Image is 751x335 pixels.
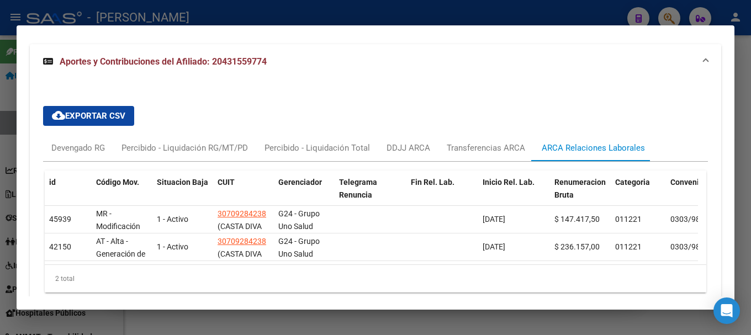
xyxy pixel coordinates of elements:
[406,171,478,219] datatable-header-cell: Fin Rel. Lab.
[213,171,274,219] datatable-header-cell: CUIT
[335,171,406,219] datatable-header-cell: Telegrama Renuncia
[670,178,704,187] span: Convenio
[218,209,266,218] span: 30709284238
[611,171,666,219] datatable-header-cell: Categoria
[615,178,650,187] span: Categoria
[218,222,262,243] span: (CASTA DIVA SRL)
[218,249,262,271] span: (CASTA DIVA SRL)
[554,215,600,224] span: $ 147.417,50
[483,242,505,251] span: [DATE]
[278,178,322,187] span: Gerenciador
[670,215,700,224] span: 0303/98
[447,142,525,154] div: Transferencias ARCA
[670,242,700,251] span: 0303/98
[52,111,125,121] span: Exportar CSV
[157,215,188,224] span: 1 - Activo
[152,171,213,219] datatable-header-cell: Situacion Baja
[265,142,370,154] div: Percibido - Liquidación Total
[49,215,71,224] span: 45939
[387,142,430,154] div: DDJJ ARCA
[478,171,550,219] datatable-header-cell: Inicio Rel. Lab.
[278,237,320,258] span: G24 - Grupo Uno Salud
[121,142,248,154] div: Percibido - Liquidación RG/MT/PD
[96,178,139,187] span: Código Mov.
[49,178,56,187] span: id
[30,79,721,319] div: Aportes y Contribuciones del Afiliado: 20431559774
[615,242,642,251] span: 011221
[157,178,208,187] span: Situacion Baja
[483,215,505,224] span: [DATE]
[30,44,721,79] mat-expansion-panel-header: Aportes y Contribuciones del Afiliado: 20431559774
[45,171,92,219] datatable-header-cell: id
[339,178,377,199] span: Telegrama Renuncia
[615,215,642,224] span: 011221
[49,242,71,251] span: 42150
[278,209,320,231] span: G24 - Grupo Uno Salud
[157,242,188,251] span: 1 - Activo
[554,178,606,199] span: Renumeracion Bruta
[52,109,65,122] mat-icon: cloud_download
[274,171,335,219] datatable-header-cell: Gerenciador
[218,237,266,246] span: 30709284238
[550,171,611,219] datatable-header-cell: Renumeracion Bruta
[43,106,134,126] button: Exportar CSV
[218,178,235,187] span: CUIT
[92,171,152,219] datatable-header-cell: Código Mov.
[411,178,454,187] span: Fin Rel. Lab.
[96,209,148,268] span: MR - Modificación de datos en la relación CUIT –CUIL
[713,297,740,324] div: Open Intercom Messenger
[542,142,645,154] div: ARCA Relaciones Laborales
[60,56,267,67] span: Aportes y Contribuciones del Afiliado: 20431559774
[51,142,105,154] div: Devengado RG
[666,171,721,219] datatable-header-cell: Convenio
[554,242,600,251] span: $ 236.157,00
[45,265,706,293] div: 2 total
[483,178,535,187] span: Inicio Rel. Lab.
[96,237,145,271] span: AT - Alta - Generación de clave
